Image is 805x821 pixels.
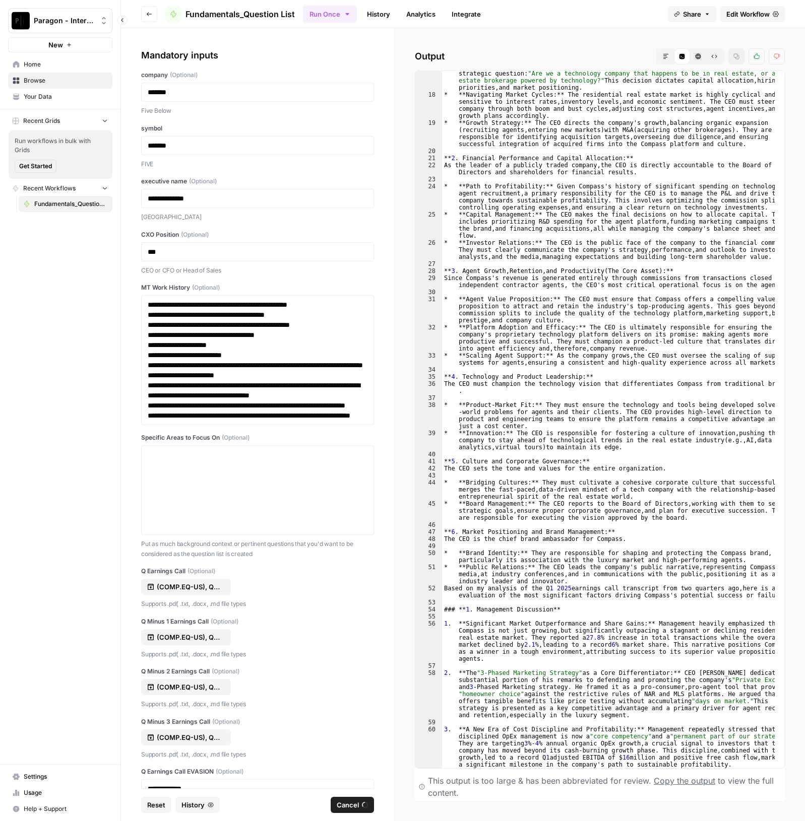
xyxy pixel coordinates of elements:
span: (Optional) [192,283,220,292]
div: 59 [415,719,442,726]
button: Run Once [303,6,357,23]
div: 31 [415,296,442,324]
span: Settings [24,772,108,781]
label: Q Earnings Call [141,567,374,576]
div: 49 [415,542,442,550]
p: [GEOGRAPHIC_DATA] [141,212,374,222]
p: (COMP.EQ-US), Q3 2024 Earnings Call, [DATE] 5_00 PM ET.pdf [157,732,221,742]
span: Help + Support [24,804,108,813]
div: 29 [415,275,442,289]
button: Help + Support [8,801,112,817]
button: History [175,797,220,813]
span: Paragon - Internal Usage [34,16,95,26]
div: 46 [415,521,442,528]
span: Recent Grids [23,116,60,125]
div: 17 [415,63,442,91]
span: Usage [24,788,108,797]
p: (COMP.EQ-US), Q4 2024 Earnings Call, [DATE] 5_00 PM ET.pdf [157,682,221,692]
span: (Optional) [170,71,198,80]
div: 58 [415,669,442,719]
a: Settings [8,769,112,785]
div: 36 [415,380,442,394]
span: History [181,800,205,810]
label: MT Work History [141,283,374,292]
div: 55 [415,613,442,620]
p: Five Below [141,106,374,116]
span: Browse [24,76,108,85]
p: (COMP.EQ-US), Q1 2025 Earnings Call, [DATE] 5_00 PM ET.pdf [157,632,221,642]
div: 35 [415,373,442,380]
button: Get Started [15,160,56,173]
div: 53 [415,599,442,606]
span: (Optional) [222,433,250,442]
h2: Output [415,48,785,64]
div: 22 [415,162,442,176]
button: (COMP.EQ-US), Q3 2024 Earnings Call, [DATE] 5_00 PM ET.pdf [141,729,231,745]
span: Share [683,9,701,19]
p: Supports .pdf, .txt, .docx, .md file types [141,599,374,609]
span: New [48,40,63,50]
button: (COMP.EQ-US), Q2 2025 Earnings Call, [DATE] 5_00 PM ET.pdf [141,579,231,595]
span: Cancel [337,800,359,810]
label: Q Minus 2 Earnings Call [141,667,374,676]
span: Run workflows in bulk with Grids [15,136,106,155]
label: executive name [141,177,374,186]
div: 26 [415,239,442,260]
p: Supports .pdf, .txt, .docx, .md file types [141,749,374,760]
label: CXO Position [141,230,374,239]
div: 48 [415,535,442,542]
div: 51 [415,564,442,585]
button: Reset [141,797,171,813]
div: 54 [415,606,442,613]
span: Your Data [24,92,108,101]
p: (COMP.EQ-US), Q2 2025 Earnings Call, [DATE] 5_00 PM ET.pdf [157,582,221,592]
span: (Optional) [212,717,240,726]
div: 52 [415,585,442,599]
span: Edit Workflow [726,9,770,19]
div: 57 [415,662,442,669]
div: 37 [415,394,442,401]
div: Mandatory inputs [141,48,374,62]
div: 24 [415,183,442,211]
span: Copy the output [654,776,715,786]
span: (Optional) [189,177,217,186]
div: 33 [415,352,442,366]
span: Get Started [19,162,52,171]
button: Recent Workflows [8,181,112,196]
label: Q Minus 1 Earnings Call [141,617,374,626]
a: Usage [8,785,112,801]
div: 34 [415,366,442,373]
div: 50 [415,550,442,564]
p: CEO or CFO or Head of Sales [141,265,374,276]
div: 45 [415,500,442,521]
label: symbol [141,124,374,133]
a: Your Data [8,89,112,105]
button: New [8,37,112,52]
a: Fundamentals_Question List [19,196,112,212]
button: (COMP.EQ-US), Q1 2025 Earnings Call, [DATE] 5_00 PM ET.pdf [141,629,231,645]
label: Q Minus 3 Earnings Call [141,717,374,726]
button: Cancel [331,797,374,813]
a: Edit Workflow [720,6,785,22]
div: 32 [415,324,442,352]
div: 20 [415,148,442,155]
span: Fundamentals_Question List [34,199,108,209]
span: (Optional) [211,617,238,626]
a: Browse [8,73,112,89]
label: company [141,71,374,80]
p: FIVE [141,159,374,169]
div: 18 [415,91,442,119]
a: Fundamentals_Question List [165,6,295,22]
div: 39 [415,430,442,451]
div: 42 [415,465,442,472]
div: 19 [415,119,442,148]
div: 43 [415,472,442,479]
label: Specific Areas to Focus On [141,433,374,442]
button: Recent Grids [8,113,112,128]
div: 56 [415,620,442,662]
div: 25 [415,211,442,239]
p: Put as much background context or pertinent questions that you'd want to be considered as the que... [141,539,374,559]
a: Home [8,56,112,73]
span: Home [24,60,108,69]
a: Integrate [446,6,487,22]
